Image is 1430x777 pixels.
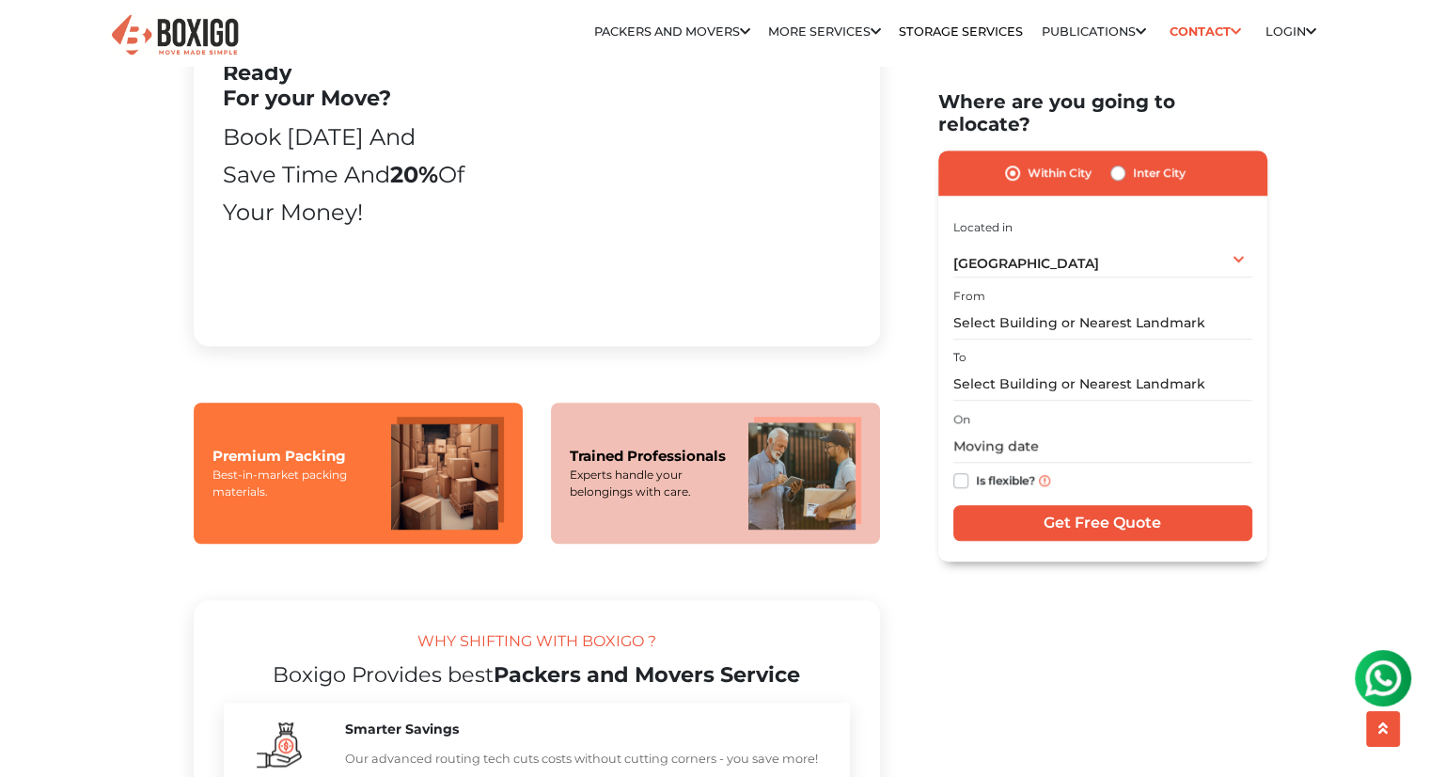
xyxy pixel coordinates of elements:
img: info [1039,475,1050,486]
input: Select Building or Nearest Landmark [953,307,1252,340]
label: From [953,288,985,305]
iframe: YouTube video player [495,6,850,302]
div: Book [DATE] and Save time and of your money! [223,119,468,231]
a: Storage Services [899,24,1023,39]
label: On [953,411,970,428]
div: Experts handle your belongings with care. [570,467,730,500]
label: To [953,349,966,366]
img: boxigo_packers_and_movers_huge_savings [257,722,302,768]
div: Best-in-market packing materials. [212,467,372,500]
input: Moving date [953,430,1252,463]
input: Select Building or Nearest Landmark [953,368,1252,401]
img: whatsapp-icon.svg [19,19,56,56]
span: [GEOGRAPHIC_DATA] [953,255,1099,272]
p: Our advanced routing tech cuts costs without cutting corners - you save more! [345,749,831,769]
label: Inter City [1133,162,1186,184]
label: Within City [1028,162,1092,184]
label: Is flexible? [976,469,1035,489]
span: Boxigo Provides best [273,661,494,688]
input: Get Free Quote [953,505,1252,541]
div: Premium Packing [212,446,372,468]
label: Located in [953,219,1013,236]
a: Packers and Movers [594,24,750,39]
a: Contact [1164,17,1248,46]
b: 20% [390,161,438,188]
button: scroll up [1366,711,1400,747]
img: Trained Professionals [748,417,861,530]
h5: Smarter Savings [345,721,831,737]
img: Premium Packing [391,417,504,530]
h2: Packers and Movers Service [224,662,850,688]
h2: Ready For your Move? [223,60,468,111]
img: Boxigo [109,12,241,58]
a: More services [768,24,881,39]
a: Publications [1042,24,1146,39]
div: WHY SHIFTING WITH BOXIGO ? [224,630,850,662]
div: Trained Professionals [570,446,730,468]
a: Login [1265,24,1316,39]
h2: Where are you going to relocate? [938,90,1267,135]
